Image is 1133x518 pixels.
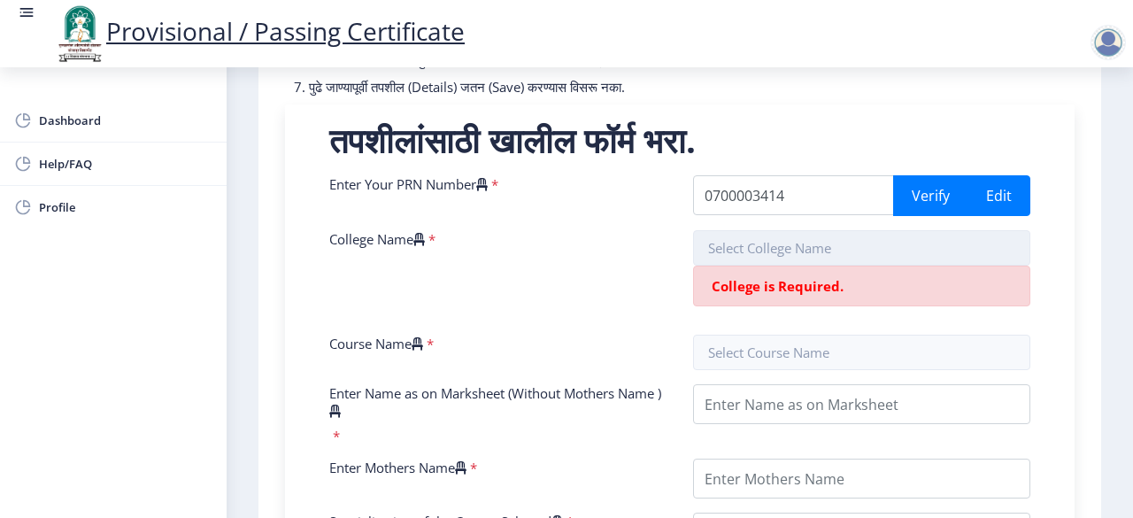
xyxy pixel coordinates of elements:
[39,110,212,131] span: Dashboard
[693,459,1030,499] input: Enter Mothers Name
[693,175,894,215] input: PRN Number
[329,384,667,420] label: Enter Name as on Marksheet (Without Mothers Name )
[693,335,1030,370] input: Select Course Name
[294,78,794,96] p: 7. पुढे जाण्यापूर्वी तपशील (Details) जतन (Save) करण्यास विसरू नका.
[329,175,488,193] label: Enter Your PRN Number
[329,459,466,476] label: Enter Mothers Name
[693,230,1030,266] input: Select College Name
[967,175,1030,216] button: Edit
[693,384,1030,424] input: Enter Name as on Marksheet
[53,4,106,64] img: logo
[329,230,425,248] label: College Name
[39,153,212,174] span: Help/FAQ
[329,335,423,352] label: Course Name
[53,14,465,48] a: Provisional / Passing Certificate
[712,277,844,295] span: College is Required.
[893,175,968,216] button: Verify
[329,122,1030,158] h2: तपशीलांसाठी खालील फॉर्म भरा.
[39,197,212,218] span: Profile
